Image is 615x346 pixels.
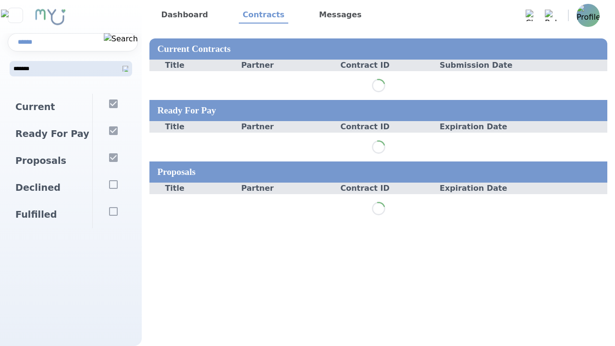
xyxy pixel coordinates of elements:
[424,60,516,71] div: Submission Date
[149,161,607,183] div: Proposals
[332,183,424,194] div: Contract ID
[424,183,516,194] div: Expiration Date
[149,60,241,71] div: Title
[332,121,424,133] div: Contract ID
[577,4,600,27] img: Profile
[157,7,212,24] a: Dashboard
[8,121,92,148] div: Ready For Pay
[8,94,92,121] div: Current
[239,7,288,24] a: Contracts
[149,183,241,194] div: Title
[241,183,333,194] div: Partner
[149,100,607,121] div: Ready For Pay
[149,38,607,60] div: Current Contracts
[241,121,333,133] div: Partner
[1,10,29,21] img: Close sidebar
[332,60,424,71] div: Contract ID
[149,121,241,133] div: Title
[545,10,556,21] img: Bell
[526,10,537,21] img: Chat
[8,201,92,228] div: Fulfilled
[424,121,516,133] div: Expiration Date
[241,60,333,71] div: Partner
[8,174,92,201] div: Declined
[8,148,92,174] div: Proposals
[315,7,365,24] a: Messages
